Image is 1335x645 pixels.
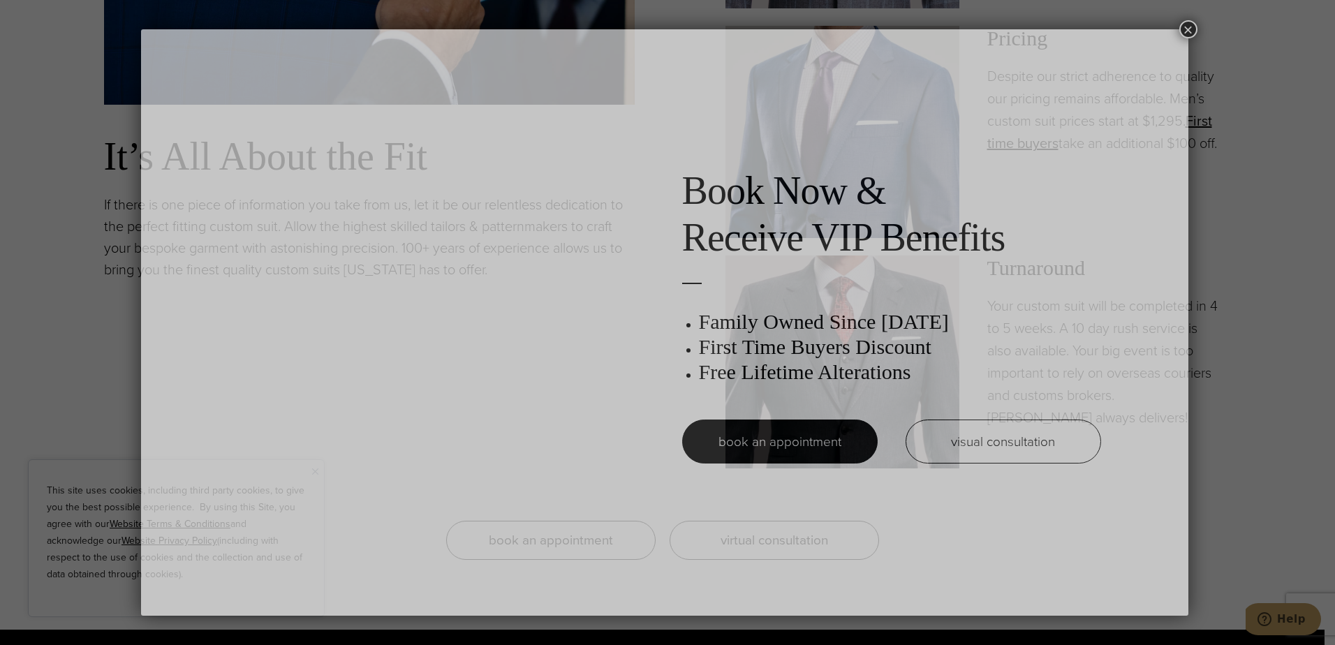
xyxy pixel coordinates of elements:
[682,168,1101,261] h2: Book Now & Receive VIP Benefits
[699,359,1101,385] h3: Free Lifetime Alterations
[906,420,1101,464] a: visual consultation
[682,420,878,464] a: book an appointment
[699,334,1101,359] h3: First Time Buyers Discount
[1179,20,1197,38] button: Close
[699,309,1101,334] h3: Family Owned Since [DATE]
[31,10,60,22] span: Help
